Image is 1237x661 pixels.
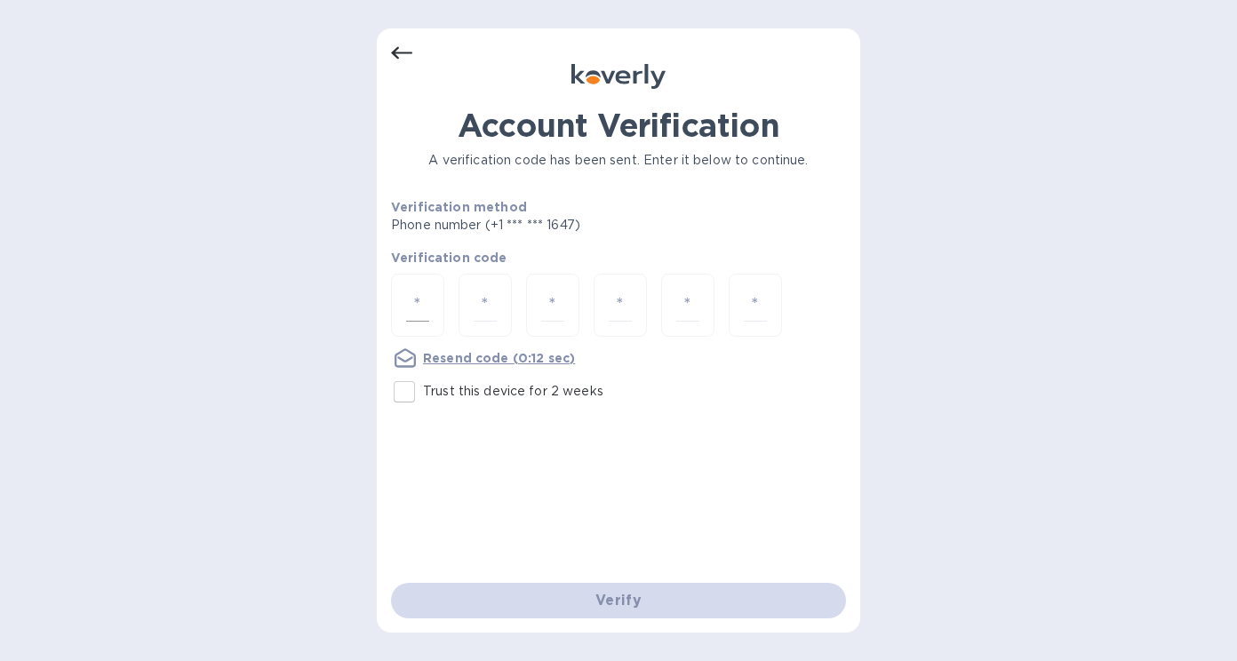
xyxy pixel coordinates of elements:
p: Phone number (+1 *** *** 1647) [391,216,716,235]
u: Resend code (0:12 sec) [423,351,575,365]
p: A verification code has been sent. Enter it below to continue. [391,151,846,170]
h1: Account Verification [391,107,846,144]
b: Verification method [391,200,527,214]
p: Trust this device for 2 weeks [423,382,603,401]
p: Verification code [391,249,846,267]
